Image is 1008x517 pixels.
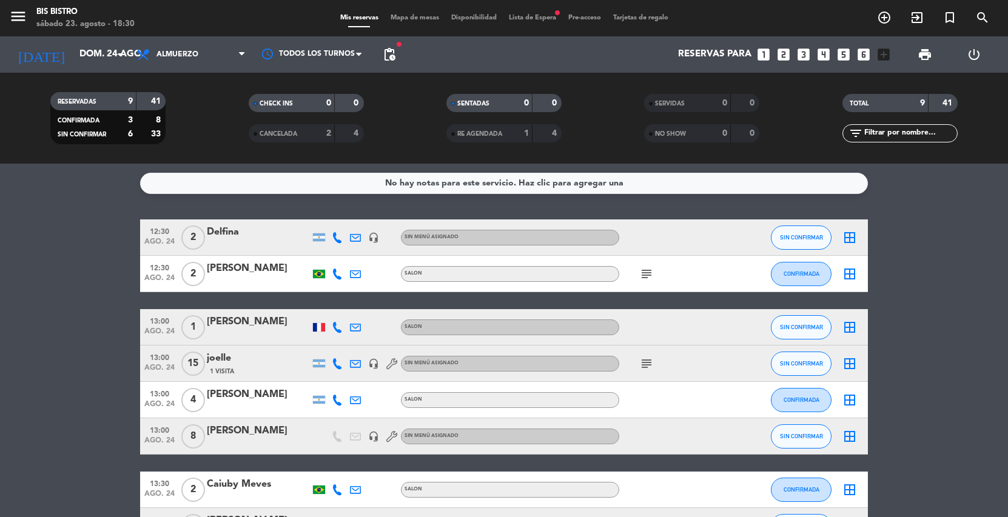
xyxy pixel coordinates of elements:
[326,99,331,107] strong: 0
[156,116,163,124] strong: 8
[842,482,857,497] i: border_all
[156,50,198,59] span: Almuerzo
[405,324,422,329] span: SALON
[639,267,654,281] i: subject
[848,126,863,141] i: filter_list
[457,101,489,107] span: SENTADAS
[552,99,559,107] strong: 0
[326,129,331,138] strong: 2
[756,47,771,62] i: looks_one
[445,15,503,21] span: Disponibilidad
[36,6,135,18] div: Bis Bistro
[144,350,175,364] span: 13:00
[144,476,175,490] span: 13:30
[58,99,96,105] span: RESERVADAS
[210,367,234,376] span: 1 Visita
[918,47,932,62] span: print
[842,230,857,245] i: border_all
[368,358,379,369] i: headset_mic
[836,47,852,62] i: looks_5
[9,7,27,30] button: menu
[780,360,823,367] span: SIN CONFIRMAR
[562,15,607,21] span: Pre-acceso
[207,423,310,439] div: [PERSON_NAME]
[877,10,892,25] i: add_circle_outline
[144,364,175,378] span: ago. 24
[405,235,459,239] span: Sin menú asignado
[144,327,175,341] span: ago. 24
[128,97,133,105] strong: 9
[655,131,686,137] span: NO SHOW
[368,431,379,442] i: headset_mic
[207,350,310,366] div: joelle
[776,47,791,62] i: looks_two
[856,47,872,62] i: looks_6
[144,274,175,288] span: ago. 24
[722,99,727,107] strong: 0
[796,47,811,62] i: looks_3
[128,116,133,124] strong: 3
[385,176,623,190] div: No hay notas para este servicio. Haz clic para agregar una
[722,129,727,138] strong: 0
[260,131,297,137] span: CANCELADA
[842,267,857,281] i: border_all
[780,234,823,241] span: SIN CONFIRMAR
[207,387,310,402] div: [PERSON_NAME]
[260,101,293,107] span: CHECK INS
[144,422,175,436] span: 13:00
[771,388,832,412] button: CONFIRMADA
[784,270,819,277] span: CONFIRMADA
[967,47,981,62] i: power_settings_new
[784,396,819,403] span: CONFIRMADA
[181,352,205,376] span: 15
[207,261,310,276] div: [PERSON_NAME]
[151,130,163,138] strong: 33
[58,132,106,138] span: SIN CONFIRMAR
[144,386,175,400] span: 13:00
[771,262,832,286] button: CONFIRMADA
[144,400,175,414] span: ago. 24
[920,99,925,107] strong: 9
[524,99,529,107] strong: 0
[181,315,205,339] span: 1
[457,131,502,137] span: RE AGENDADA
[842,429,857,444] i: border_all
[405,487,422,492] span: SALON
[850,101,869,107] span: TOTAL
[181,478,205,502] span: 2
[405,271,422,276] span: SALON
[942,99,955,107] strong: 41
[771,225,832,250] button: SIN CONFIRMAR
[354,99,361,107] strong: 0
[780,324,823,330] span: SIN CONFIRMAR
[144,260,175,274] span: 12:30
[385,15,445,21] span: Mapa de mesas
[128,130,133,138] strong: 6
[144,313,175,327] span: 13:00
[334,15,385,21] span: Mis reservas
[816,47,832,62] i: looks_4
[503,15,562,21] span: Lista de Espera
[368,232,379,243] i: headset_mic
[113,47,127,62] i: arrow_drop_down
[207,224,310,240] div: Delfina
[144,436,175,450] span: ago. 24
[181,262,205,286] span: 2
[354,129,361,138] strong: 4
[144,224,175,238] span: 12:30
[876,47,892,62] i: add_box
[207,476,310,492] div: Caiuby Meves
[554,9,561,16] span: fiber_manual_record
[842,356,857,371] i: border_all
[639,356,654,371] i: subject
[58,118,99,124] span: CONFIRMADA
[36,18,135,30] div: sábado 23. agosto - 18:30
[771,315,832,339] button: SIN CONFIRMAR
[975,10,990,25] i: search
[842,393,857,407] i: border_all
[181,225,205,250] span: 2
[771,424,832,449] button: SIN CONFIRMAR
[382,47,397,62] span: pending_actions
[863,127,957,140] input: Filtrar por nombre...
[771,478,832,502] button: CONFIRMADA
